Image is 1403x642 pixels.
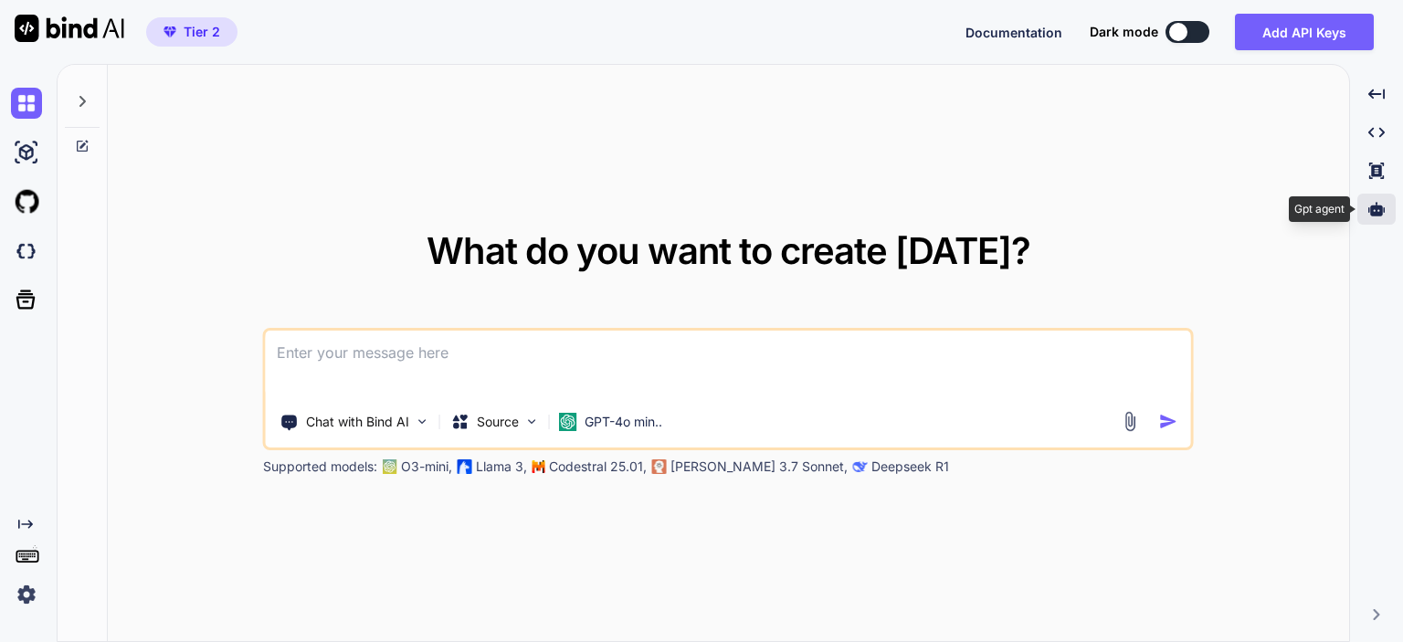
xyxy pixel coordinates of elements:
[146,17,237,47] button: premiumTier 2
[965,25,1062,40] span: Documentation
[383,459,397,474] img: GPT-4
[15,15,124,42] img: Bind AI
[11,137,42,168] img: ai-studio
[871,458,949,476] p: Deepseek R1
[11,236,42,267] img: darkCloudIdeIcon
[306,413,409,431] p: Chat with Bind AI
[965,23,1062,42] button: Documentation
[559,413,577,431] img: GPT-4o mini
[263,458,377,476] p: Supported models:
[652,459,667,474] img: claude
[164,26,176,37] img: premium
[1159,412,1178,431] img: icon
[549,458,647,476] p: Codestral 25.01,
[477,413,519,431] p: Source
[1090,23,1158,41] span: Dark mode
[476,458,527,476] p: Llama 3,
[11,186,42,217] img: githubLight
[533,460,545,473] img: Mistral-AI
[11,88,42,119] img: chat
[1235,14,1374,50] button: Add API Keys
[1289,196,1350,222] div: Gpt agent
[184,23,220,41] span: Tier 2
[1120,411,1141,432] img: attachment
[524,414,540,429] img: Pick Models
[401,458,452,476] p: O3-mini,
[415,414,430,429] img: Pick Tools
[458,459,472,474] img: Llama2
[427,228,1030,273] span: What do you want to create [DATE]?
[585,413,662,431] p: GPT-4o min..
[853,459,868,474] img: claude
[670,458,848,476] p: [PERSON_NAME] 3.7 Sonnet,
[11,579,42,610] img: settings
